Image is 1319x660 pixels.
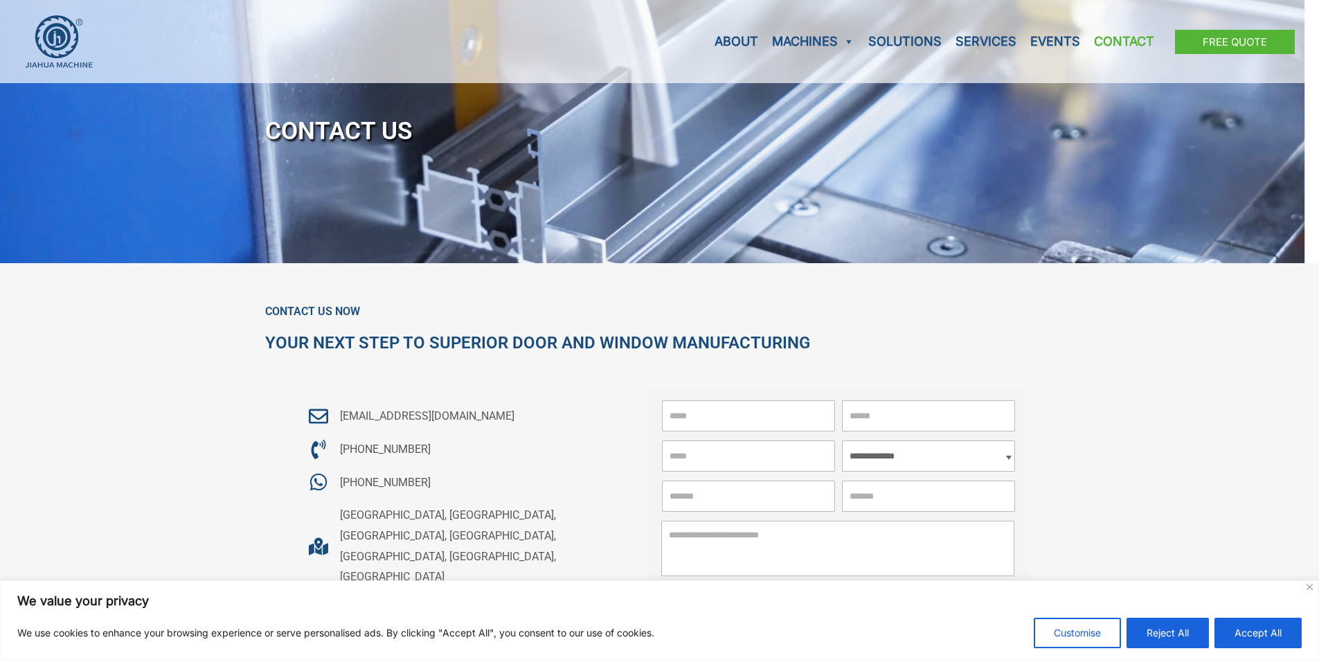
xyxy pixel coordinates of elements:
[662,400,835,431] input: *Name
[337,439,431,460] span: [PHONE_NUMBER]
[662,481,835,512] input: Company
[307,472,600,493] a: [PHONE_NUMBER]
[337,505,600,587] span: [GEOGRAPHIC_DATA], [GEOGRAPHIC_DATA], [GEOGRAPHIC_DATA], [GEOGRAPHIC_DATA], [GEOGRAPHIC_DATA], [G...
[842,400,1015,431] input: *Email
[17,625,654,641] p: We use cookies to enhance your browsing experience or serve personalised ads. By clicking "Accept...
[337,472,431,493] span: [PHONE_NUMBER]
[337,406,514,427] span: [EMAIL_ADDRESS][DOMAIN_NAME]
[1175,30,1295,54] a: Free Quote
[265,305,1055,319] h6: Contact Us Now
[1034,618,1121,648] button: Customise
[661,521,1014,576] textarea: Please enter message here
[1127,618,1209,648] button: Reject All
[662,440,835,472] input: Phone
[17,593,1302,609] p: We value your privacy
[1307,584,1313,590] img: Close
[307,406,600,427] a: [EMAIL_ADDRESS][DOMAIN_NAME]
[842,440,1015,472] select: *Machine Type
[1214,618,1302,648] button: Accept All
[842,481,1015,512] input: Country
[307,439,600,460] a: [PHONE_NUMBER]
[24,15,93,69] img: JH Aluminium Window & Door Processing Machines
[265,332,1055,354] h2: Your Next Step to Superior Door and Window Manufacturing
[265,109,1055,154] h1: CONTACT US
